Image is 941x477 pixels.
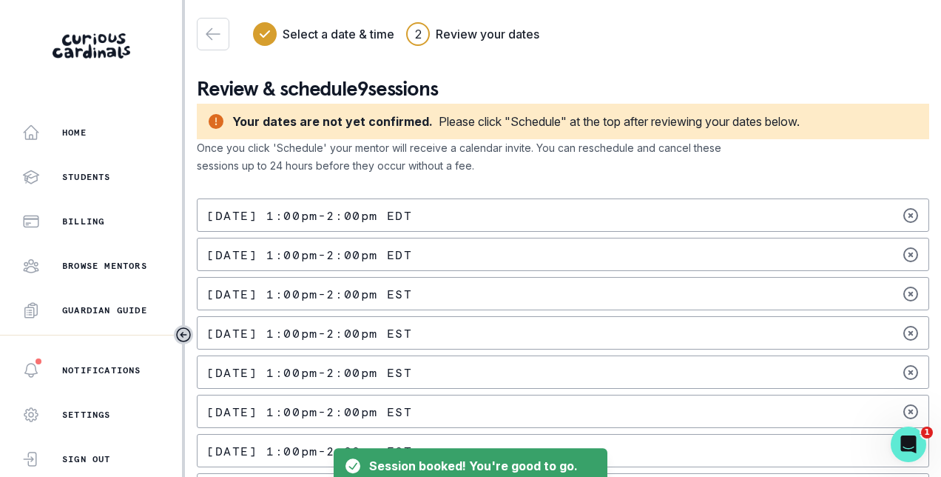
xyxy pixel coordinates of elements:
[206,445,412,457] p: [DATE] 1:00pm - 2:00pm EST
[197,139,765,175] p: Once you click 'Schedule' your mentor will receive a calendar invite. You can reschedule and canc...
[53,33,130,59] img: Curious Cardinals Logo
[62,260,147,272] p: Browse Mentors
[891,427,926,462] iframe: Intercom live chat
[62,364,141,376] p: Notifications
[62,216,104,227] p: Billing
[283,25,394,43] h3: Select a date & time
[62,453,111,465] p: Sign Out
[921,427,933,438] span: 1
[62,171,111,183] p: Students
[206,210,412,221] p: [DATE] 1:00pm - 2:00pm EDT
[253,22,539,46] div: Progress
[206,406,412,418] p: [DATE] 1:00pm - 2:00pm EST
[206,367,412,378] p: [DATE] 1:00pm - 2:00pm EST
[174,325,193,344] button: Toggle sidebar
[206,327,412,339] p: [DATE] 1:00pm - 2:00pm EST
[206,288,412,300] p: [DATE] 1:00pm - 2:00pm EST
[232,113,433,130] div: Your dates are not yet confirmed.
[62,304,147,316] p: Guardian Guide
[369,457,578,475] div: Session booked! You're good to go.
[197,74,929,104] p: Review & schedule 9 sessions
[206,249,412,261] p: [DATE] 1:00pm - 2:00pm EDT
[436,25,539,43] h3: Review your dates
[62,127,87,139] p: Home
[415,25,422,43] div: 2
[62,409,111,421] p: Settings
[439,113,800,130] div: Please click "Schedule" at the top after reviewing your dates below.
